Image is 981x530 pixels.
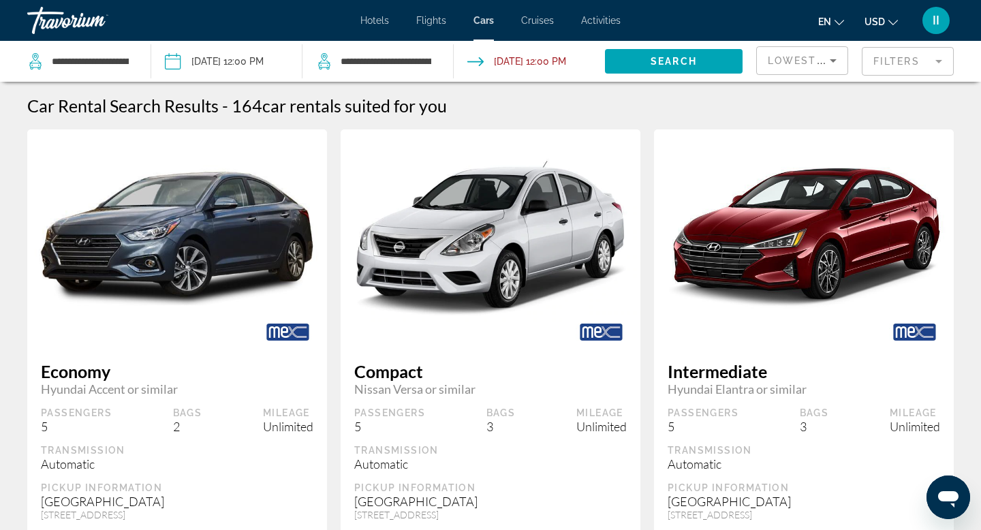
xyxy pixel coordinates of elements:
button: Drop-off date: Dec 02, 2025 12:00 PM [467,41,566,82]
div: Unlimited [263,419,313,434]
div: 5 [41,419,112,434]
a: Flights [416,15,446,26]
div: 3 [486,419,516,434]
button: Search [605,49,743,74]
div: 5 [668,419,738,434]
span: II [933,14,939,27]
h1: Car Rental Search Results [27,95,219,116]
h2: 164 [232,95,447,116]
button: Filter [862,46,954,76]
div: 3 [800,419,829,434]
span: Economy [41,361,313,381]
span: car rentals suited for you [262,95,447,116]
div: Automatic [41,456,313,471]
img: MEX [875,317,954,347]
mat-select: Sort by [768,52,837,69]
div: Transmission [354,444,627,456]
span: Search [651,56,697,67]
div: Pickup Information [668,482,940,494]
img: primary.png [27,165,327,312]
span: Intermediate [668,361,940,381]
div: Mileage [263,407,313,419]
a: Travorium [27,3,163,38]
div: [STREET_ADDRESS] [354,509,627,520]
div: Bags [800,407,829,419]
div: Transmission [668,444,940,456]
button: Change language [818,12,844,31]
div: Mileage [890,407,940,419]
a: Cruises [521,15,554,26]
a: Cars [473,15,494,26]
a: Hotels [360,15,389,26]
span: Compact [354,361,627,381]
div: Mileage [576,407,627,419]
button: Pickup date: Nov 25, 2025 12:00 PM [165,41,264,82]
div: Passengers [41,407,112,419]
div: Pickup Information [354,482,627,494]
div: [GEOGRAPHIC_DATA] [354,494,627,509]
div: Automatic [668,456,940,471]
img: MEX [562,317,640,347]
div: [GEOGRAPHIC_DATA] [41,494,313,509]
img: primary.png [654,161,954,317]
a: Activities [581,15,621,26]
div: 2 [173,419,202,434]
span: Nissan Versa or similar [354,381,627,396]
span: USD [865,16,885,27]
img: MEX [249,317,327,347]
div: [STREET_ADDRESS] [668,509,940,520]
div: Unlimited [576,419,627,434]
div: Passengers [354,407,425,419]
div: [GEOGRAPHIC_DATA] [668,494,940,509]
div: Bags [486,407,516,419]
span: Hyundai Accent or similar [41,381,313,396]
div: [STREET_ADDRESS] [41,509,313,520]
img: primary.png [341,153,640,324]
span: Hyundai Elantra or similar [668,381,940,396]
button: Change currency [865,12,898,31]
div: Automatic [354,456,627,471]
span: en [818,16,831,27]
div: Bags [173,407,202,419]
iframe: Кнопка запуска окна обмена сообщениями [926,476,970,519]
span: - [222,95,228,116]
div: Unlimited [890,419,940,434]
button: User Menu [918,6,954,35]
div: Pickup Information [41,482,313,494]
div: Transmission [41,444,313,456]
span: Lowest Price [768,55,855,66]
div: 5 [354,419,425,434]
div: Passengers [668,407,738,419]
